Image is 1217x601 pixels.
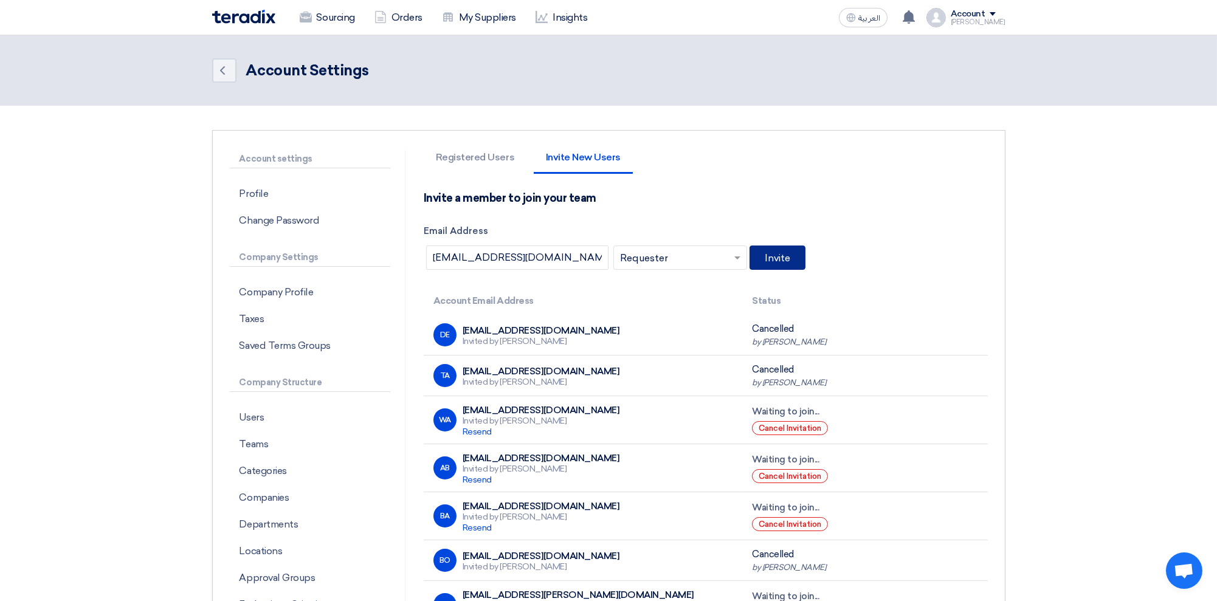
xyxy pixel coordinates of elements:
[426,246,608,270] input: Enter Email Address...
[463,589,694,600] div: [EMAIL_ADDRESS][PERSON_NAME][DOMAIN_NAME]
[463,336,620,347] div: Invited by [PERSON_NAME]
[433,456,457,479] div: AB
[463,501,620,512] div: [EMAIL_ADDRESS][DOMAIN_NAME]
[752,421,828,435] button: Cancel Invitation
[752,377,977,389] div: by [PERSON_NAME]
[230,279,390,306] p: Company Profile
[752,336,977,348] div: by [PERSON_NAME]
[212,10,275,24] img: Teradix logo
[839,8,888,27] button: العربية
[463,427,492,437] span: Resend
[230,207,390,234] p: Change Password
[750,246,805,270] button: Invite
[752,405,977,419] div: Waiting to join...
[230,484,390,511] p: Companies
[433,323,457,346] div: DE
[463,453,620,464] div: [EMAIL_ADDRESS][DOMAIN_NAME]
[951,9,985,19] div: Account
[433,364,457,387] div: TA
[230,249,390,267] p: Company Settings
[433,549,457,572] div: BO
[432,4,526,31] a: My Suppliers
[433,504,457,527] div: BA
[752,363,977,388] div: Cancelled
[752,469,828,483] button: Cancel Invitation
[463,512,620,534] div: Invited by [PERSON_NAME]
[534,153,633,174] li: Invite New Users
[752,562,977,574] div: by [PERSON_NAME]
[752,548,977,573] div: Cancelled
[752,453,977,467] div: Waiting to join...
[290,4,365,31] a: Sourcing
[463,416,620,438] div: Invited by [PERSON_NAME]
[424,287,742,315] th: Account Email Address
[230,511,390,538] p: Departments
[433,408,457,431] div: WA
[526,4,597,31] a: Insights
[424,224,988,238] label: Email Address
[424,191,596,205] h4: Invite a member to join your team
[230,404,390,431] p: Users
[926,8,946,27] img: profile_test.png
[230,332,390,359] p: Saved Terms Groups
[230,458,390,484] p: Categories
[230,431,390,458] p: Teams
[463,475,492,485] span: Resend
[424,153,526,174] li: Registered Users
[463,366,620,377] div: [EMAIL_ADDRESS][DOMAIN_NAME]
[742,287,987,315] th: Status
[463,405,620,416] div: [EMAIL_ADDRESS][DOMAIN_NAME]
[1166,552,1202,589] a: Open chat
[752,517,828,531] button: Cancel Invitation
[230,306,390,332] p: Taxes
[752,501,977,515] div: Waiting to join...
[463,523,492,533] span: Resend
[463,464,620,486] div: Invited by [PERSON_NAME]
[752,322,977,348] div: Cancelled
[463,551,620,562] div: [EMAIL_ADDRESS][DOMAIN_NAME]
[230,180,390,207] p: Profile
[858,14,880,22] span: العربية
[463,562,620,572] div: Invited by [PERSON_NAME]
[230,150,390,168] p: Account settings
[463,325,620,336] div: [EMAIL_ADDRESS][DOMAIN_NAME]
[365,4,432,31] a: Orders
[463,377,620,388] div: Invited by [PERSON_NAME]
[951,19,1005,26] div: [PERSON_NAME]
[230,565,390,591] p: Approval Groups
[230,374,390,392] p: Company Structure
[246,60,369,81] div: Account Settings
[230,538,390,565] p: Locations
